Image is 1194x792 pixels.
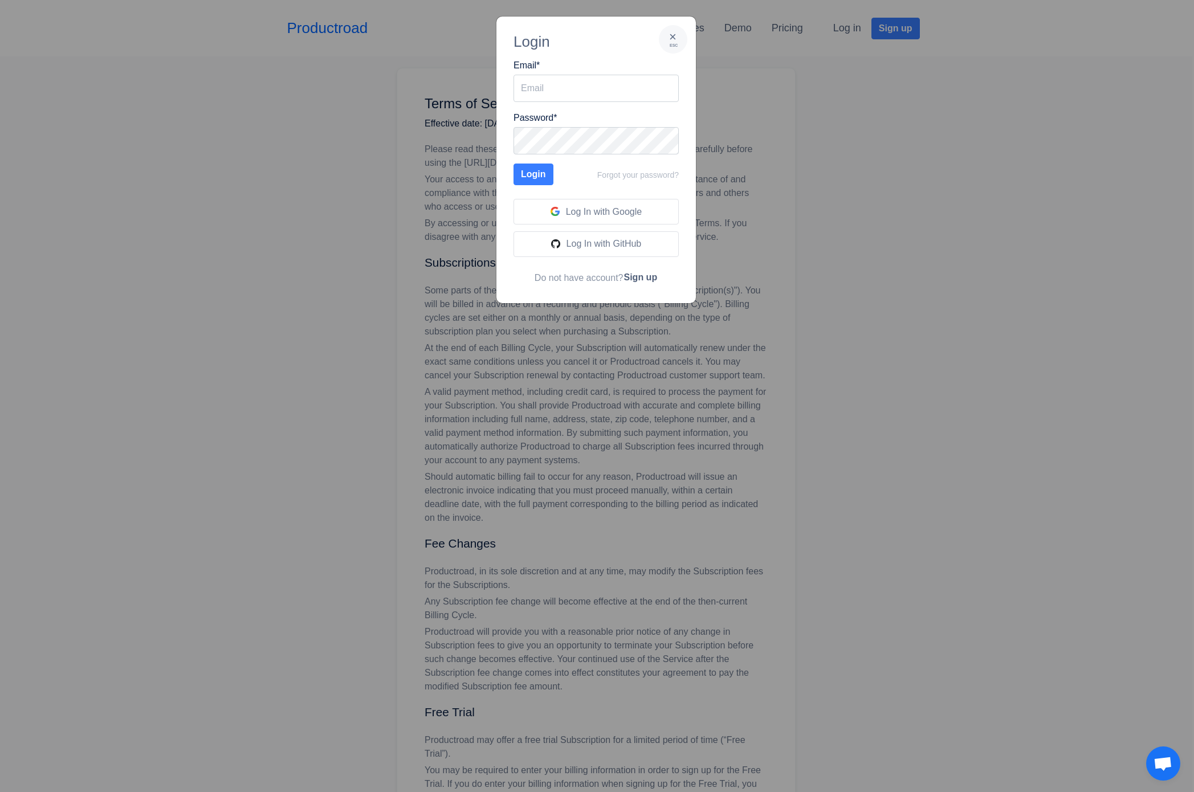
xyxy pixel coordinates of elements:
[514,75,679,102] input: Email
[670,43,678,49] div: esc
[624,270,658,285] button: Sign up
[597,164,679,185] a: Forgot your password?
[514,164,553,185] button: Login
[1146,746,1180,781] a: Open chat
[669,27,677,46] div: ×
[551,207,560,216] img: google_64.png
[514,235,679,244] a: Log In with GitHub
[514,203,679,213] a: Log In with Google
[514,271,679,286] div: Do not have account?
[551,239,560,248] img: github_64.png
[514,31,679,53] div: Login
[514,111,557,125] label: Password
[567,239,642,248] span: Log In with GitHub
[514,59,540,72] label: Email
[566,207,642,217] span: Log In with Google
